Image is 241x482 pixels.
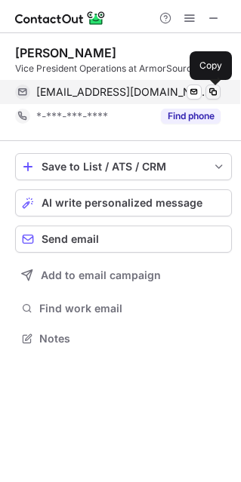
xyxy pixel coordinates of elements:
span: Add to email campaign [41,269,161,281]
div: Vice President Operations at ArmorSource LLC [15,62,232,75]
div: [PERSON_NAME] [15,45,116,60]
button: Add to email campaign [15,262,232,289]
button: Notes [15,328,232,349]
button: AI write personalized message [15,189,232,216]
span: [EMAIL_ADDRESS][DOMAIN_NAME] [36,85,209,99]
span: Send email [42,233,99,245]
button: Send email [15,226,232,253]
span: Notes [39,332,226,345]
button: Reveal Button [161,109,221,124]
img: ContactOut v5.3.10 [15,9,106,27]
div: Save to List / ATS / CRM [42,161,205,173]
button: Find work email [15,298,232,319]
span: Find work email [39,302,226,315]
button: save-profile-one-click [15,153,232,180]
span: AI write personalized message [42,197,202,209]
